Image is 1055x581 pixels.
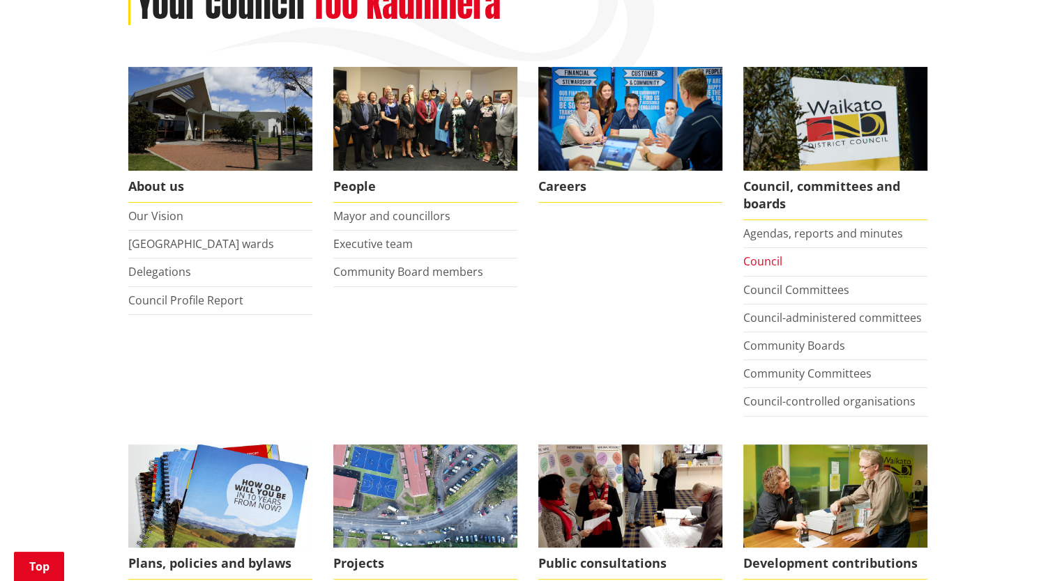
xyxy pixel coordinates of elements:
[333,171,517,203] span: People
[538,67,722,203] a: Careers
[333,236,413,251] a: Executive team
[743,67,927,220] a: Waikato-District-Council-sign Council, committees and boards
[538,548,722,580] span: Public consultations
[538,444,722,548] img: public-consultations
[743,366,872,381] a: Community Committees
[128,264,191,279] a: Delegations
[743,548,927,580] span: Development contributions
[333,67,517,171] img: 2022 Council
[128,548,312,580] span: Plans, policies and bylaws
[743,394,916,409] a: Council-controlled organisations
[538,67,722,171] img: Office staff in meeting - Career page
[743,310,922,325] a: Council-administered committees
[128,293,243,308] a: Council Profile Report
[538,171,722,203] span: Careers
[743,444,927,580] a: FInd out more about fees and fines here Development contributions
[128,67,312,203] a: WDC Building 0015 About us
[333,264,483,279] a: Community Board members
[991,522,1041,573] iframe: Messenger Launcher
[333,67,517,203] a: 2022 Council People
[333,548,517,580] span: Projects
[333,444,517,580] a: Projects
[743,282,849,297] a: Council Committees
[333,444,517,548] img: DJI_0336
[128,171,312,203] span: About us
[743,338,845,353] a: Community Boards
[128,67,312,171] img: WDC Building 0015
[743,254,782,269] a: Council
[538,444,722,580] a: public-consultations Public consultations
[128,444,312,548] img: Long Term Plan
[128,208,183,224] a: Our Vision
[128,236,274,251] a: [GEOGRAPHIC_DATA] wards
[743,67,927,171] img: Waikato-District-Council-sign
[14,552,64,581] a: Top
[128,444,312,580] a: We produce a number of plans, policies and bylaws including the Long Term Plan Plans, policies an...
[333,208,450,224] a: Mayor and councillors
[743,171,927,220] span: Council, committees and boards
[743,226,903,241] a: Agendas, reports and minutes
[743,444,927,548] img: Fees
